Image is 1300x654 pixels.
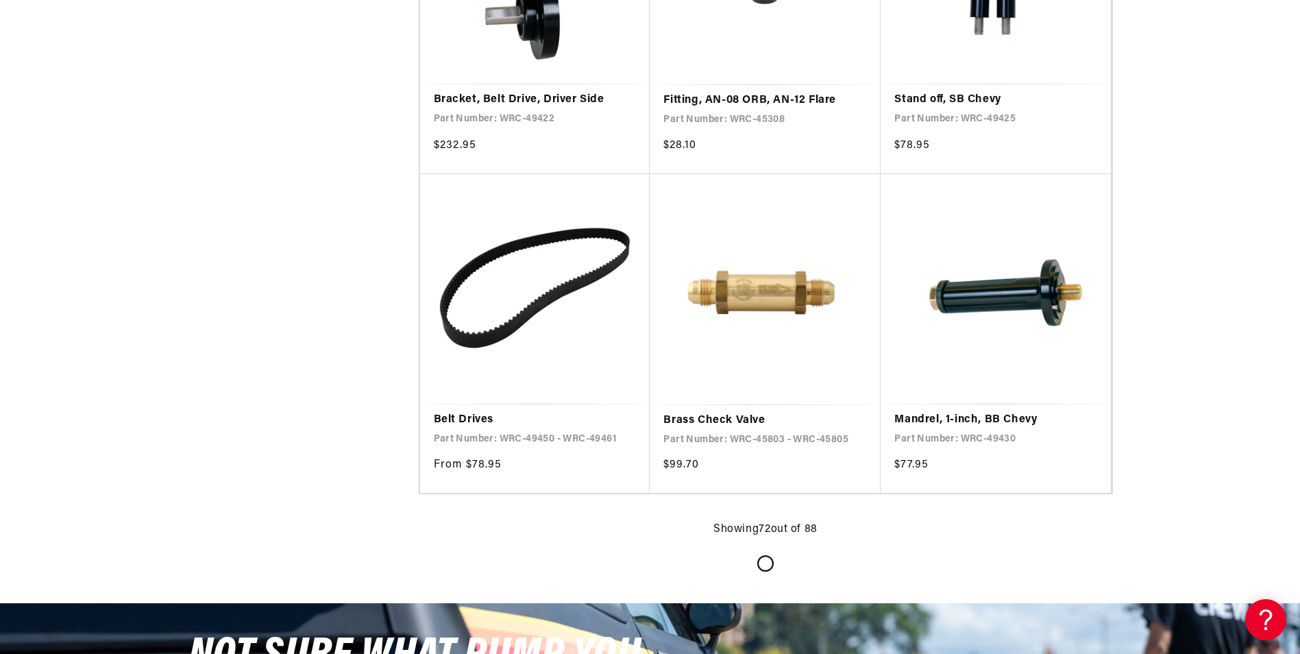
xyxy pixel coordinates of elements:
[894,91,1097,109] a: Stand off, SB Chevy
[759,524,770,535] span: 72
[663,412,867,430] a: Brass Check Valve
[713,521,818,539] p: Showing out of 88
[894,411,1097,429] a: Mandrel, 1-inch, BB Chevy
[434,411,637,429] a: Belt Drives
[663,92,867,110] a: Fitting, AN-08 ORB, AN-12 Flare
[434,91,637,109] a: Bracket, Belt Drive, Driver Side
